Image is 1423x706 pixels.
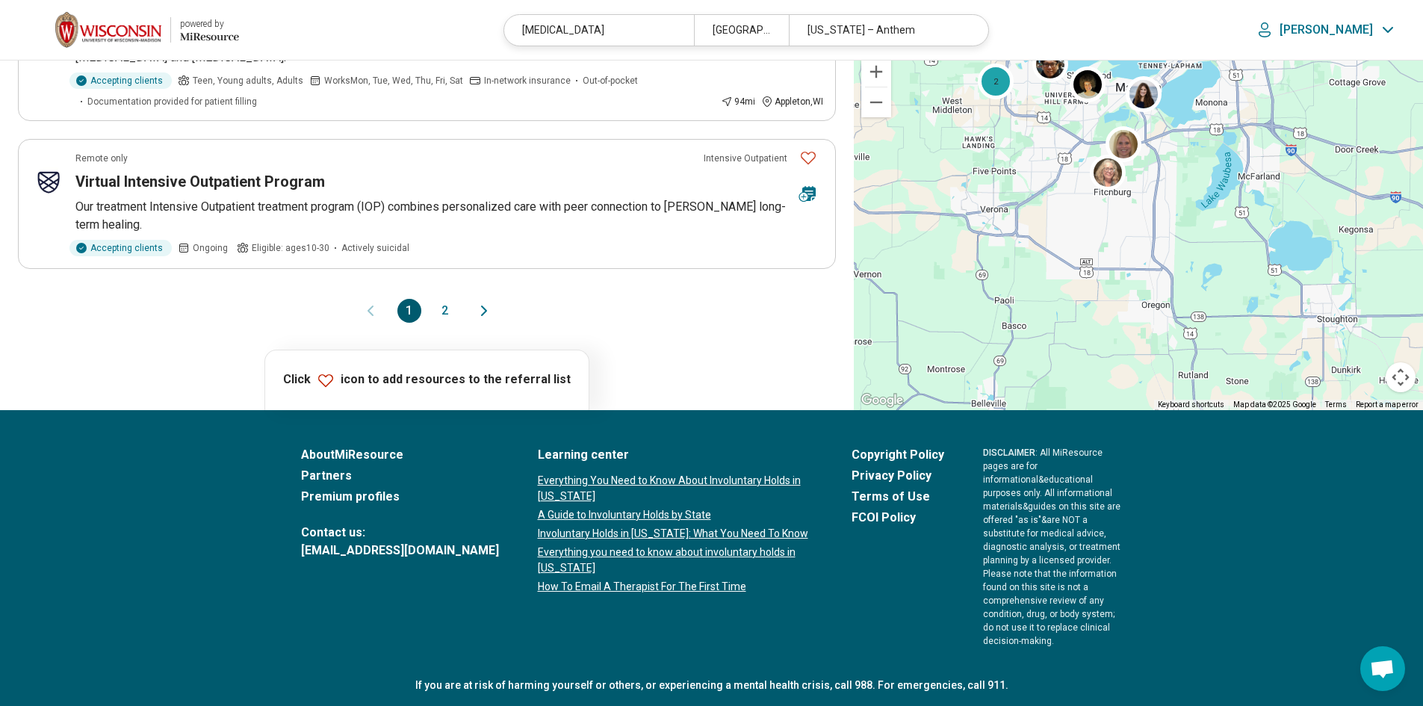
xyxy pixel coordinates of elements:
div: Accepting clients [69,72,172,89]
a: A Guide to Involuntary Holds by State [538,507,813,523]
a: Everything You Need to Know About Involuntary Holds in [US_STATE] [538,473,813,504]
div: 94 mi [721,95,755,108]
a: Report a map error [1356,400,1419,409]
div: [MEDICAL_DATA] [504,15,694,46]
span: Works Mon, Tue, Wed, Thu, Fri, Sat [324,74,463,87]
a: FCOI Policy [852,509,944,527]
h3: Virtual Intensive Outpatient Program [75,171,325,192]
a: [EMAIL_ADDRESS][DOMAIN_NAME] [301,542,499,560]
div: Accepting clients [69,240,172,256]
span: Documentation provided for patient filling [87,95,257,108]
span: Eligible: ages 10-30 [252,241,329,255]
span: Out-of-pocket [583,74,638,87]
div: [US_STATE] – Anthem [789,15,979,46]
div: [GEOGRAPHIC_DATA], [GEOGRAPHIC_DATA] [694,15,789,46]
span: Teen, Young adults, Adults [193,74,303,87]
a: Learning center [538,446,813,464]
a: AboutMiResource [301,446,499,464]
p: Intensive Outpatient [704,152,787,165]
p: If you are at risk of harming yourself or others, or experiencing a mental health crisis, call 98... [301,678,1123,693]
a: Terms (opens in new tab) [1325,400,1347,409]
span: In-network insurance [484,74,571,87]
div: Open chat [1360,646,1405,691]
p: [PERSON_NAME] [1280,22,1373,37]
div: 2 [978,63,1014,99]
p: : All MiResource pages are for informational & educational purposes only. All informational mater... [983,446,1123,648]
span: Map data ©2025 Google [1233,400,1316,409]
a: Partners [301,467,499,485]
div: powered by [180,17,239,31]
button: Previous page [362,299,379,323]
button: Zoom out [861,87,891,117]
button: Favorite [793,143,823,173]
a: Everything you need to know about involuntary holds in [US_STATE] [538,545,813,576]
a: University of Wisconsin-Madisonpowered by [24,12,239,48]
div: Appleton , WI [761,95,823,108]
span: Ongoing [193,241,228,255]
span: DISCLAIMER [983,448,1035,458]
a: Privacy Policy [852,467,944,485]
a: Involuntary Holds in [US_STATE]: What You Need To Know [538,526,813,542]
p: Remote only [75,152,128,165]
button: 1 [397,299,421,323]
a: Copyright Policy [852,446,944,464]
img: University of Wisconsin-Madison [55,12,161,48]
button: Zoom in [861,57,891,87]
a: Terms of Use [852,488,944,506]
p: Click icon to add resources to the referral list [283,371,571,389]
a: How To Email A Therapist For The First Time [538,579,813,595]
img: Google [858,391,907,410]
button: 2 [433,299,457,323]
p: Our treatment Intensive Outpatient treatment program (IOP) combines personalized care with peer c... [75,198,823,234]
button: Next page [475,299,493,323]
button: Map camera controls [1386,362,1416,392]
span: Actively suicidal [341,241,409,255]
a: Open this area in Google Maps (opens a new window) [858,391,907,410]
button: Keyboard shortcuts [1158,400,1224,410]
span: Contact us: [301,524,499,542]
a: Premium profiles [301,488,499,506]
